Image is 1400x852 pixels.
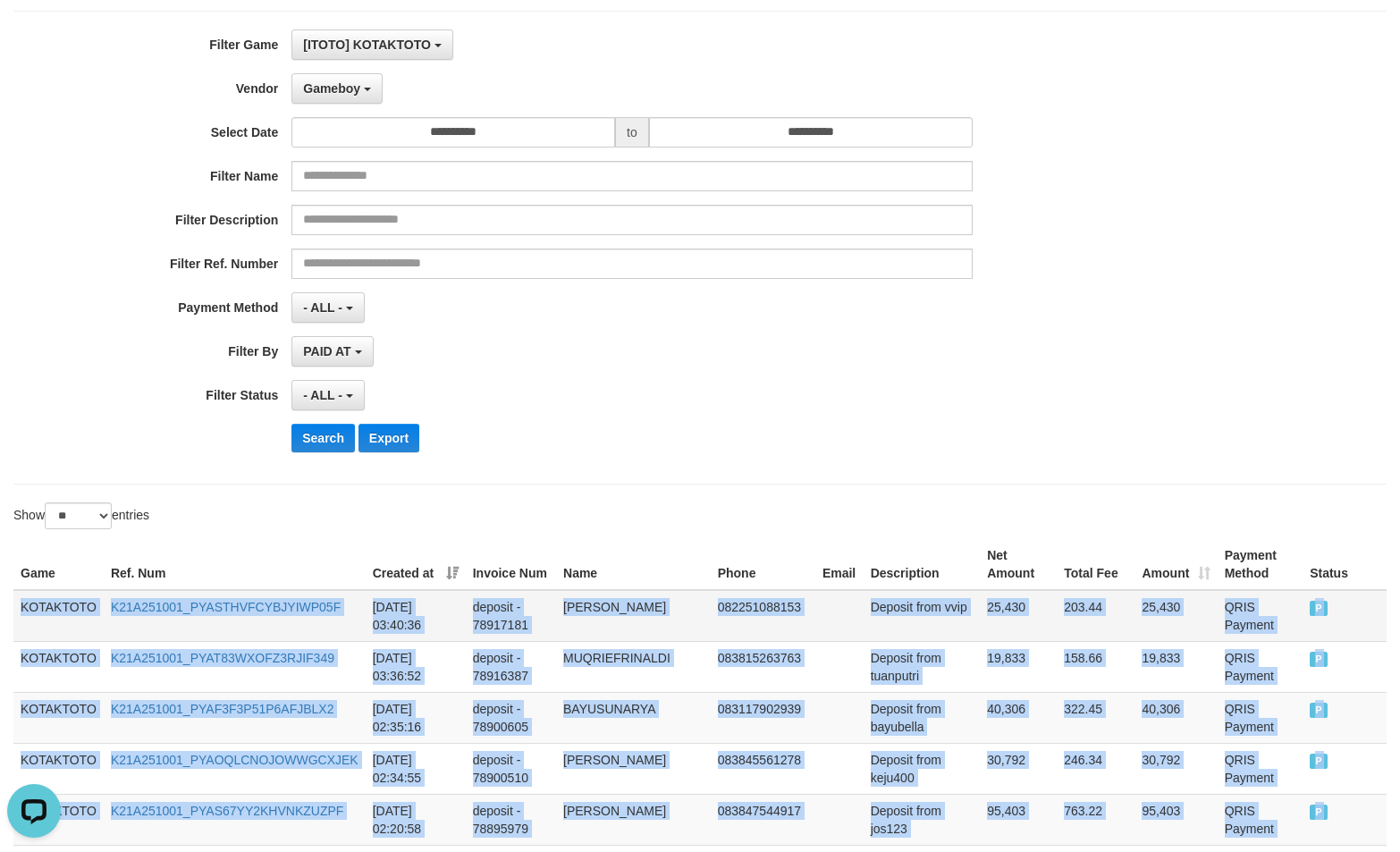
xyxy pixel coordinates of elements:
[980,692,1057,743] td: 40,306
[1057,641,1134,692] td: 158.66
[1310,754,1328,769] span: PAID
[111,651,334,665] a: K21A251001_PYAT83WXOFZ3RJIF349
[1134,641,1217,692] td: 19,833
[466,692,556,743] td: deposit - 78900605
[104,539,366,590] th: Ref. Num
[980,641,1057,692] td: 19,833
[13,743,104,794] td: KOTAKTOTO
[291,336,373,367] button: PAID AT
[291,30,452,60] button: [ITOTO] KOTAKTOTO
[7,7,61,61] button: Open LiveChat chat widget
[466,539,556,590] th: Invoice Num
[111,753,358,767] a: K21A251001_PYAOQLCNOJOWWGCXJEK
[366,590,466,642] td: [DATE] 03:40:36
[1303,539,1387,590] th: Status
[864,539,981,590] th: Description
[556,590,711,642] td: [PERSON_NAME]
[1134,539,1217,590] th: Amount: activate to sort column ascending
[556,794,711,845] td: [PERSON_NAME]
[980,539,1057,590] th: Net Amount
[864,743,981,794] td: Deposit from keju400
[303,81,360,96] span: Gameboy
[1134,743,1217,794] td: 30,792
[615,117,649,148] span: to
[1310,601,1328,616] span: PAID
[864,590,981,642] td: Deposit from vvip
[13,641,104,692] td: KOTAKTOTO
[1057,539,1134,590] th: Total Fee
[111,702,334,716] a: K21A251001_PYAF3F3P51P6AFJBLX2
[366,539,466,590] th: Created at: activate to sort column ascending
[711,692,815,743] td: 083117902939
[556,692,711,743] td: BAYUSUNARYA
[111,600,341,614] a: K21A251001_PYASTHVFCYBJYIWP05F
[366,794,466,845] td: [DATE] 02:20:58
[711,539,815,590] th: Phone
[1218,539,1303,590] th: Payment Method
[1134,590,1217,642] td: 25,430
[1310,703,1328,718] span: PAID
[13,692,104,743] td: KOTAKTOTO
[980,590,1057,642] td: 25,430
[1310,805,1328,820] span: PAID
[366,743,466,794] td: [DATE] 02:34:55
[291,424,355,452] button: Search
[1218,590,1303,642] td: QRIS Payment
[366,692,466,743] td: [DATE] 02:35:16
[1134,794,1217,845] td: 95,403
[366,641,466,692] td: [DATE] 03:36:52
[45,502,112,529] select: Showentries
[864,641,981,692] td: Deposit from tuanputri
[556,539,711,590] th: Name
[1218,641,1303,692] td: QRIS Payment
[303,344,350,359] span: PAID AT
[864,692,981,743] td: Deposit from bayubella
[711,743,815,794] td: 083845561278
[13,539,104,590] th: Game
[466,590,556,642] td: deposit - 78917181
[1134,692,1217,743] td: 40,306
[556,641,711,692] td: MUQRIEFRINALDI
[711,794,815,845] td: 083847544917
[980,794,1057,845] td: 95,403
[864,794,981,845] td: Deposit from jos123
[358,424,419,452] button: Export
[111,804,343,818] a: K21A251001_PYAS67YY2KHVNKZUZPF
[303,388,342,402] span: - ALL -
[291,73,383,104] button: Gameboy
[13,590,104,642] td: KOTAKTOTO
[980,743,1057,794] td: 30,792
[815,539,864,590] th: Email
[291,292,364,323] button: - ALL -
[1057,794,1134,845] td: 763.22
[303,38,431,52] span: [ITOTO] KOTAKTOTO
[13,502,149,529] label: Show entries
[1057,743,1134,794] td: 246.34
[1218,794,1303,845] td: QRIS Payment
[1057,590,1134,642] td: 203.44
[1310,652,1328,667] span: PAID
[466,794,556,845] td: deposit - 78895979
[1218,743,1303,794] td: QRIS Payment
[556,743,711,794] td: [PERSON_NAME]
[303,300,342,315] span: - ALL -
[711,590,815,642] td: 082251088153
[711,641,815,692] td: 083815263763
[291,380,364,410] button: - ALL -
[1057,692,1134,743] td: 322.45
[466,743,556,794] td: deposit - 78900510
[466,641,556,692] td: deposit - 78916387
[1218,692,1303,743] td: QRIS Payment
